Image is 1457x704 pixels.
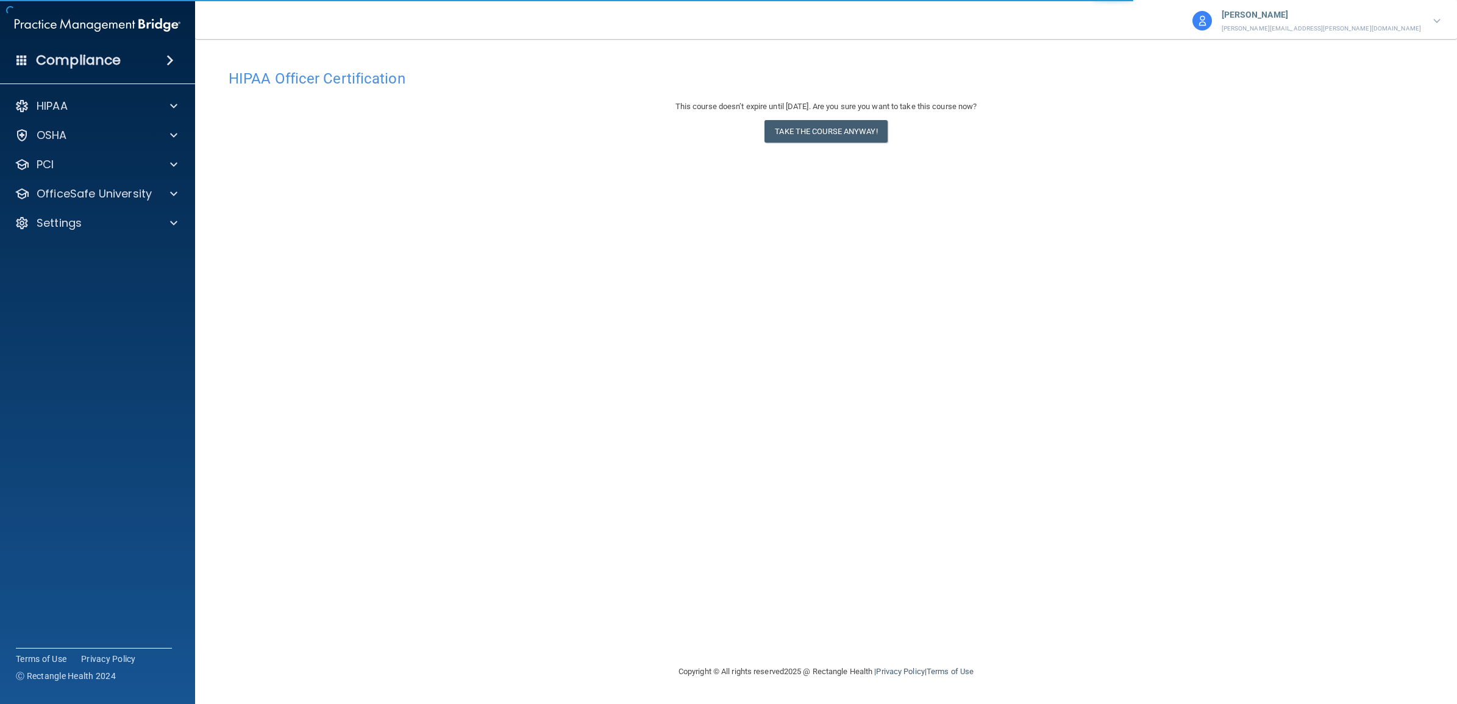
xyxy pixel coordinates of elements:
[1222,23,1421,34] p: [PERSON_NAME][EMAIL_ADDRESS][PERSON_NAME][DOMAIN_NAME]
[1433,19,1441,23] img: arrow-down.227dba2b.svg
[15,13,180,37] img: PMB logo
[764,120,887,143] button: Take the course anyway!
[15,128,177,143] a: OSHA
[1222,7,1421,23] p: [PERSON_NAME]
[229,99,1423,114] div: This course doesn’t expire until [DATE]. Are you sure you want to take this course now?
[15,187,177,201] a: OfficeSafe University
[15,99,177,113] a: HIPAA
[37,99,68,113] p: HIPAA
[81,653,136,665] a: Privacy Policy
[16,670,116,682] span: Ⓒ Rectangle Health 2024
[37,216,82,230] p: Settings
[37,128,67,143] p: OSHA
[37,187,152,201] p: OfficeSafe University
[16,653,66,665] a: Terms of Use
[876,667,924,676] a: Privacy Policy
[15,216,177,230] a: Settings
[37,157,54,172] p: PCI
[36,52,121,69] h4: Compliance
[1192,11,1212,30] img: avatar.17b06cb7.svg
[604,652,1049,691] div: Copyright © All rights reserved 2025 @ Rectangle Health | |
[927,667,974,676] a: Terms of Use
[15,157,177,172] a: PCI
[229,71,1423,87] h4: HIPAA Officer Certification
